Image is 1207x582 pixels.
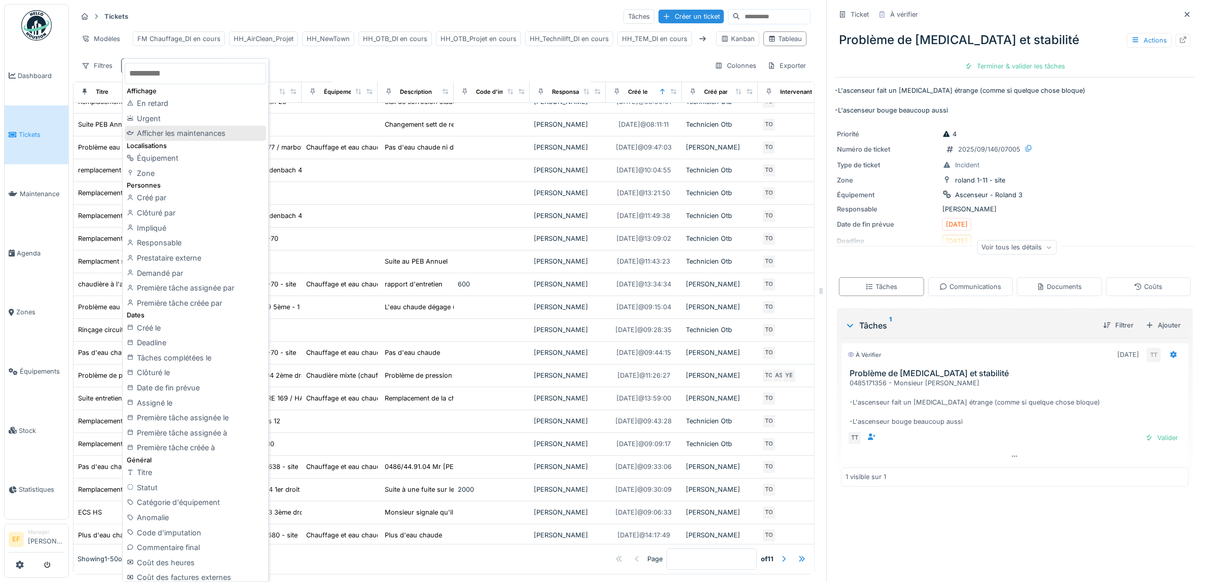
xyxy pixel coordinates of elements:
[762,391,776,406] div: TO
[762,186,776,200] div: TO
[534,462,602,471] div: [PERSON_NAME]
[385,279,443,289] div: rapport d'entretien
[686,348,754,357] div: [PERSON_NAME]
[20,367,64,376] span: Équipements
[762,460,776,474] div: TO
[125,266,266,281] div: Demandé par
[762,140,776,155] div: TO
[837,220,938,229] div: Date de fin prévue
[77,58,117,73] div: Filtres
[762,118,776,132] div: TO
[780,88,812,96] div: Intervenant
[890,10,918,19] div: À vérifier
[96,88,108,96] div: Titre
[616,507,672,517] div: [DATE] @ 09:06:33
[78,393,319,403] div: Suite entretien annuel: Chaudière gauche fissurée HS et Vase d'expansion HS
[942,129,957,139] div: 4
[125,540,266,555] div: Commentaire final
[617,188,671,198] div: [DATE] @ 13:21:50
[78,165,265,175] div: remplacement vase d'expansion, purgeur, robinet de service
[78,507,102,517] div: ECS HS
[762,437,776,451] div: TO
[78,234,176,243] div: Remplacement carte elctronique
[1037,282,1082,292] div: Documents
[125,410,266,425] div: Première tâche assignée le
[9,532,24,547] li: EF
[125,510,266,525] div: Anomalie
[385,142,539,152] div: Pas d'eau chaude ni de chauffage à agriculture ...
[763,58,811,73] div: Exporter
[837,175,938,185] div: Zone
[78,554,137,564] div: Showing 1 - 50 of 542
[306,279,429,289] div: Chauffage et eau chaude - Marbotin 68
[78,188,203,198] div: Remplacement Système régulation boiler
[16,307,64,317] span: Zones
[125,350,266,366] div: Tâches complétées le
[125,180,266,190] div: Personnes
[534,257,602,266] div: [PERSON_NAME]
[686,257,754,266] div: Technicien Otb
[686,393,754,403] div: [PERSON_NAME]
[850,378,1184,427] div: 0485171356 - Monsieur [PERSON_NAME] -L'ascenseur fait un [MEDICAL_DATA] étrange (comme si quelque...
[710,58,761,73] div: Colonnes
[762,232,776,246] div: TO
[762,483,776,497] div: TO
[534,165,602,175] div: [PERSON_NAME]
[686,188,754,198] div: Technicien Otb
[125,235,266,250] div: Responsable
[125,221,266,236] div: Impliqué
[307,34,350,44] div: HH_NewTown
[78,371,159,380] div: Problème de pression eau
[958,144,1020,154] div: 2025/09/146/07005
[616,142,672,152] div: [DATE] @ 09:47:03
[385,302,548,312] div: L'eau chaude dégage une mauvaise odeur après la...
[552,88,588,96] div: Responsable
[385,393,542,403] div: Remplacement de la chaudière (Vitocrossal 300) ...
[100,12,132,21] strong: Tickets
[385,530,442,540] div: Plus d'eau chaude
[230,507,307,517] div: bour/017/043 3ème droit
[78,279,134,289] div: chaudière à l'arrêt
[835,27,1195,53] div: Problème de [MEDICAL_DATA] et stabilité
[125,111,266,126] div: Urgent
[125,555,266,570] div: Coût des heures
[458,485,526,494] div: 2000
[125,205,266,221] div: Clôturé par
[837,190,938,200] div: Équipement
[324,88,357,96] div: Équipement
[125,465,266,480] div: Titre
[125,190,266,205] div: Créé par
[686,279,754,289] div: [PERSON_NAME]
[400,88,432,96] div: Description
[617,257,671,266] div: [DATE] @ 11:43:23
[616,302,671,312] div: [DATE] @ 09:15:04
[946,220,968,229] div: [DATE]
[619,120,669,129] div: [DATE] @ 08:11:11
[850,369,1184,378] h3: Problème de [MEDICAL_DATA] et stabilité
[686,142,754,152] div: [PERSON_NAME]
[125,166,266,181] div: Zone
[955,190,1022,200] div: Ascenseur - Roland 3
[1099,318,1138,332] div: Filtrer
[385,257,448,266] div: Suite au PEB Annuel
[385,507,541,517] div: Monsieur signale qu'il y a pas d'eau chaude dep...
[385,371,465,380] div: Problème de pression eau
[835,86,1195,115] p: -L'ascenseur fait un [MEDICAL_DATA] étrange (comme si quelque chose bloque) -L'ascenseur bouge be...
[20,189,64,199] span: Maintenance
[306,462,455,471] div: Chauffage et eau chaude - Haecht 638 - SMET1
[837,144,938,154] div: Numéro de ticket
[385,485,531,494] div: Suite à une fuite sur les conduits et accessoir...
[125,525,266,540] div: Code d'imputation
[837,204,1193,214] div: [PERSON_NAME]
[616,416,672,426] div: [DATE] @ 09:43:28
[534,507,602,517] div: [PERSON_NAME]
[125,96,266,111] div: En retard
[762,277,776,292] div: TO
[78,530,135,540] div: Plus d'eau chaude
[78,120,131,129] div: Suite PEB Annuel
[617,439,671,449] div: [DATE] @ 09:09:17
[686,416,754,426] div: Technicien Otb
[534,485,602,494] div: [PERSON_NAME]
[617,211,671,221] div: [DATE] @ 11:49:38
[1141,431,1182,445] div: Valider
